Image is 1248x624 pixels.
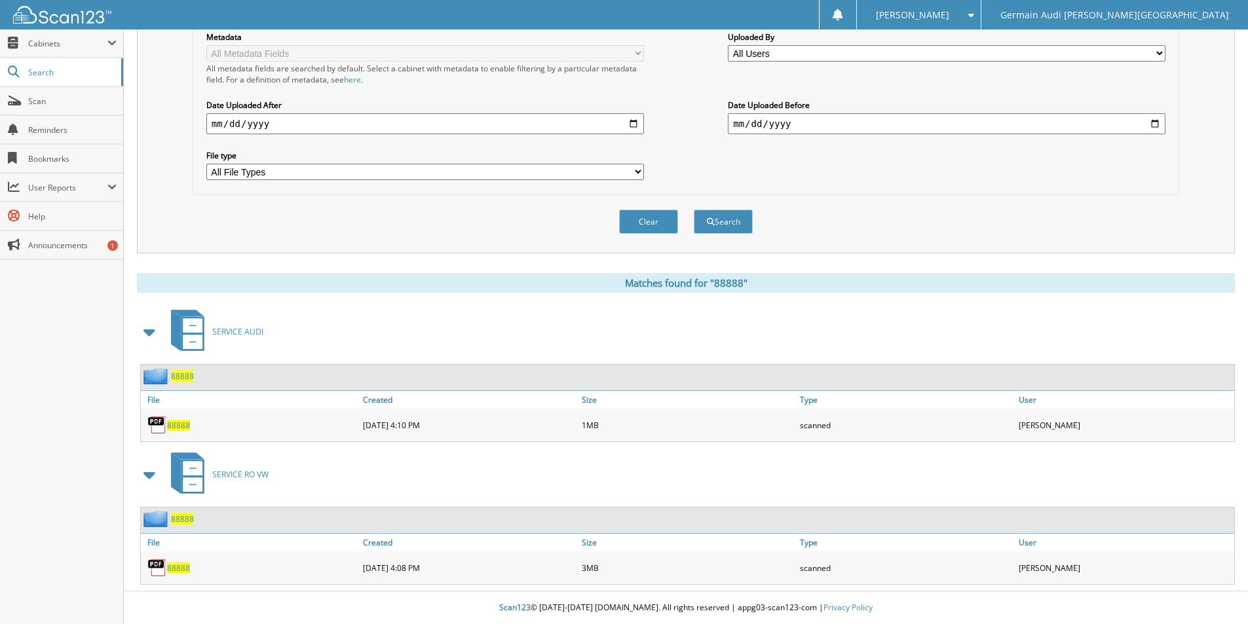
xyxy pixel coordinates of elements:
div: 1MB [578,412,797,438]
span: SERVICE AUDI [212,326,263,337]
div: © [DATE]-[DATE] [DOMAIN_NAME]. All rights reserved | appg03-scan123-com | [124,592,1248,624]
input: start [206,113,644,134]
div: All metadata fields are searched by default. Select a cabinet with metadata to enable filtering b... [206,63,644,85]
span: Announcements [28,240,117,251]
img: folder2.png [143,368,171,384]
a: 88888 [167,562,190,574]
span: Germain Audi [PERSON_NAME][GEOGRAPHIC_DATA] [1000,11,1229,19]
a: User [1015,391,1234,409]
div: [PERSON_NAME] [1015,412,1234,438]
div: [PERSON_NAME] [1015,555,1234,581]
div: [DATE] 4:08 PM [360,555,578,581]
label: Uploaded By [728,31,1165,43]
a: SERVICE AUDI [163,306,263,358]
label: Date Uploaded After [206,100,644,111]
a: File [141,534,360,551]
iframe: Chat Widget [1182,561,1248,624]
div: scanned [797,412,1015,438]
div: [DATE] 4:10 PM [360,412,578,438]
span: Help [28,211,117,222]
span: Cabinets [28,38,107,49]
span: SERVICE RO VW [212,469,269,480]
a: Type [797,534,1015,551]
img: PDF.png [147,415,167,435]
a: SERVICE RO VW [163,449,269,500]
div: 3MB [578,555,797,581]
span: [PERSON_NAME] [876,11,949,19]
label: Date Uploaded Before [728,100,1165,111]
a: Created [360,391,578,409]
label: File type [206,150,644,161]
button: Clear [619,210,678,234]
img: scan123-logo-white.svg [13,6,111,24]
img: folder2.png [143,511,171,527]
input: end [728,113,1165,134]
div: 1 [107,240,118,251]
a: Size [578,534,797,551]
span: Reminders [28,124,117,136]
button: Search [694,210,753,234]
span: Search [28,67,115,78]
a: 88888 [171,513,194,524]
a: Created [360,534,578,551]
a: Type [797,391,1015,409]
label: Metadata [206,31,644,43]
a: File [141,391,360,409]
div: Matches found for "88888" [137,273,1235,293]
span: Scan [28,96,117,107]
div: scanned [797,555,1015,581]
a: Size [578,391,797,409]
span: Bookmarks [28,153,117,164]
a: Privacy Policy [823,602,873,613]
img: PDF.png [147,558,167,578]
a: 88888 [167,420,190,431]
a: 88888 [171,371,194,382]
a: here [344,74,361,85]
a: User [1015,534,1234,551]
span: User Reports [28,182,107,193]
span: Scan123 [499,602,531,613]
